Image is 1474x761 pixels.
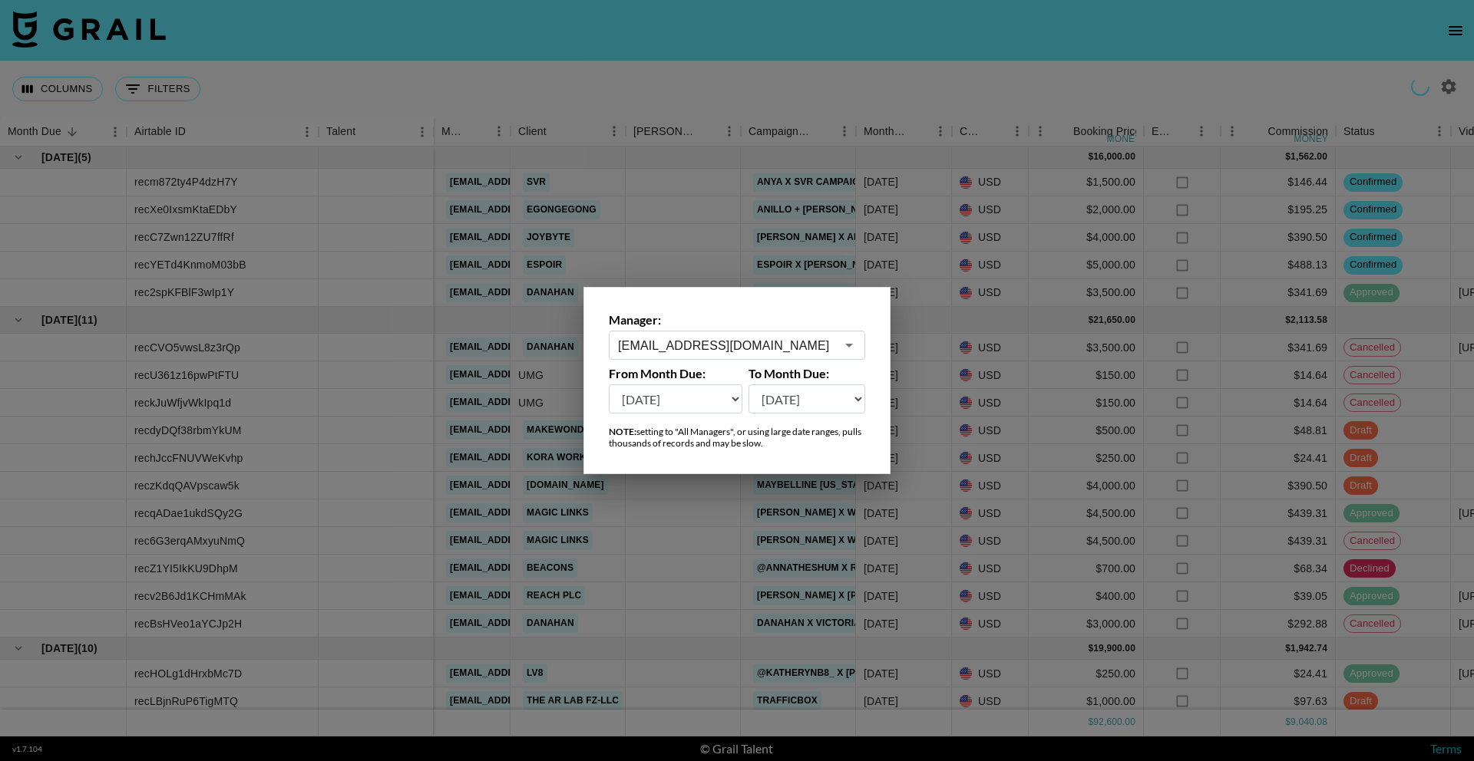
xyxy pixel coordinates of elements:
label: Manager: [609,312,865,328]
div: setting to "All Managers", or using large date ranges, pulls thousands of records and may be slow. [609,426,865,449]
label: From Month Due: [609,366,742,381]
button: Open [838,334,860,356]
label: To Month Due: [749,366,866,381]
strong: NOTE: [609,426,636,437]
